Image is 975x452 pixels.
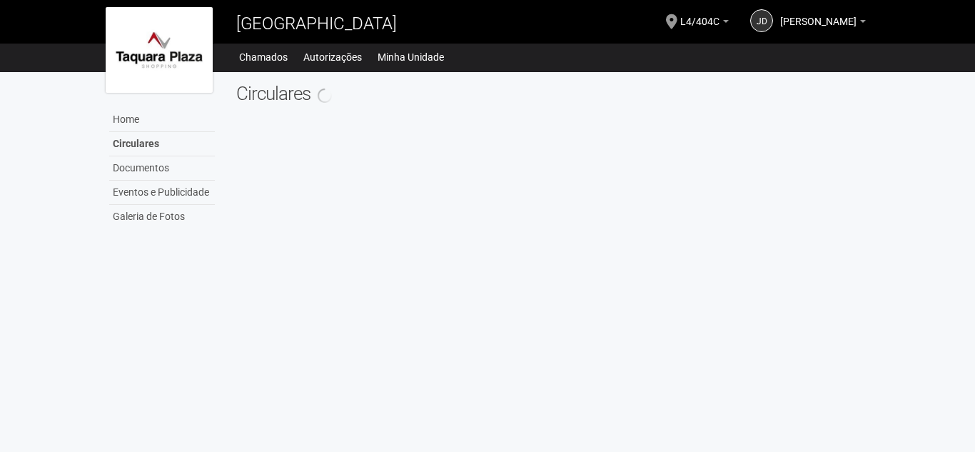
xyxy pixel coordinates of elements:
[680,18,729,29] a: L4/404C
[680,2,719,27] span: L4/404C
[109,181,215,205] a: Eventos e Publicidade
[378,47,444,67] a: Minha Unidade
[236,83,705,104] h2: Circulares
[303,47,362,67] a: Autorizações
[236,14,397,34] span: [GEOGRAPHIC_DATA]
[109,156,215,181] a: Documentos
[780,2,857,27] span: juliana de souza inocencio
[780,18,866,29] a: [PERSON_NAME]
[239,47,288,67] a: Chamados
[106,7,213,93] img: logo.jpg
[109,205,215,228] a: Galeria de Fotos
[109,132,215,156] a: Circulares
[750,9,773,32] a: jd
[317,88,333,104] img: spinner.png
[109,108,215,132] a: Home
